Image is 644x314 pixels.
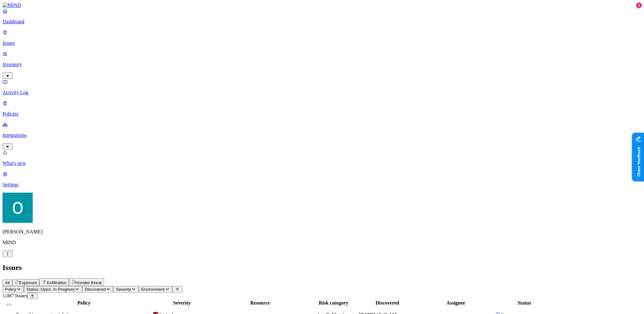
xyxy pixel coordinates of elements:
p: What's new [3,160,641,166]
a: Dashboard [3,8,641,25]
span: Environment [141,287,165,292]
a: MIND [3,3,641,8]
a: Activity Log [3,79,641,95]
span: Insider threat [77,280,102,285]
img: MIND [3,3,21,8]
div: Resource [212,300,308,306]
span: All [5,280,10,285]
div: Discovered [358,300,416,306]
a: What's new [3,150,641,166]
a: Settings [3,171,641,188]
p: Dashboard [3,19,641,25]
div: Status [495,300,552,306]
span: Exfiltration [47,280,66,285]
p: Integrations [3,132,641,138]
p: Inventory [3,62,641,67]
button: Select all [7,304,12,306]
span: Exposure [19,280,37,285]
p: Issues [3,40,641,46]
p: Policies [3,111,641,117]
a: Issues [3,30,641,46]
img: Ofir Englard [3,193,33,223]
p: Settings [3,182,641,188]
p: [PERSON_NAME] [3,229,641,235]
span: 1,087 Issues [3,293,27,298]
div: Policy [16,300,152,306]
span: Discovered [85,287,106,292]
div: Severity [153,300,210,306]
a: Policies [3,100,641,117]
a: Integrations [3,122,641,149]
div: Assignee [417,300,494,306]
span: Status: Open, In Progress [26,287,75,292]
div: Risk category [309,300,357,306]
div: 3 [636,3,641,8]
p: Activity Log [3,90,641,95]
p: MIND [3,240,641,245]
a: Inventory [3,51,641,78]
h2: Issues [3,263,641,272]
span: Severity [116,287,131,292]
span: Policy [5,287,16,292]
